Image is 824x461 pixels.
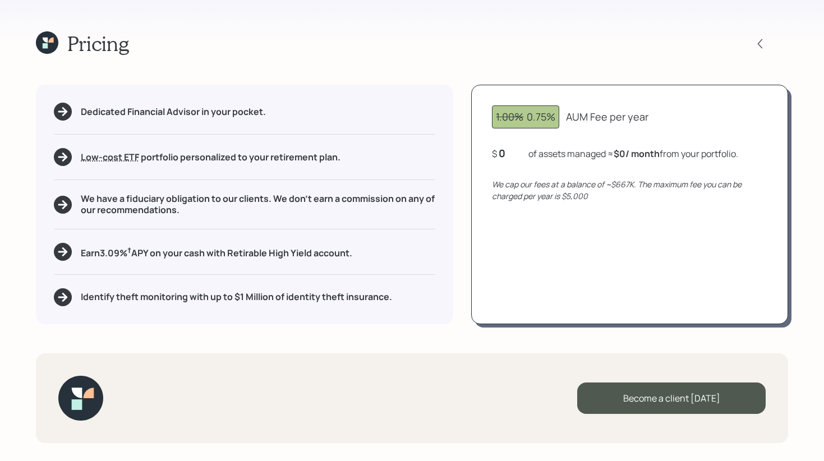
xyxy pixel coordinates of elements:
[496,110,523,123] span: 1.00%
[81,292,392,302] h5: Identify theft monitoring with up to $1 Million of identity theft insurance.
[81,152,340,163] h5: portfolio personalized to your retirement plan.
[566,109,648,125] div: AUM Fee per year
[117,366,260,450] iframe: Customer reviews powered by Trustpilot
[81,151,139,163] span: Low-cost ETF
[577,382,766,414] div: Become a client [DATE]
[127,245,131,255] sup: †
[81,107,266,117] h5: Dedicated Financial Advisor in your pocket.
[67,31,129,56] h1: Pricing
[492,179,742,201] i: We cap our fees at a balance of ~$667K. The maximum fee you can be charged per year is $5,000
[614,147,660,160] b: $0 / month
[499,146,527,160] div: 0
[492,146,738,160] div: $ of assets managed ≈ from your portfolio .
[81,245,352,259] h5: Earn 3.09 % APY on your cash with Retirable High Yield account.
[496,109,555,125] div: 0.75%
[81,193,435,215] h5: We have a fiduciary obligation to our clients. We don't earn a commission on any of our recommend...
